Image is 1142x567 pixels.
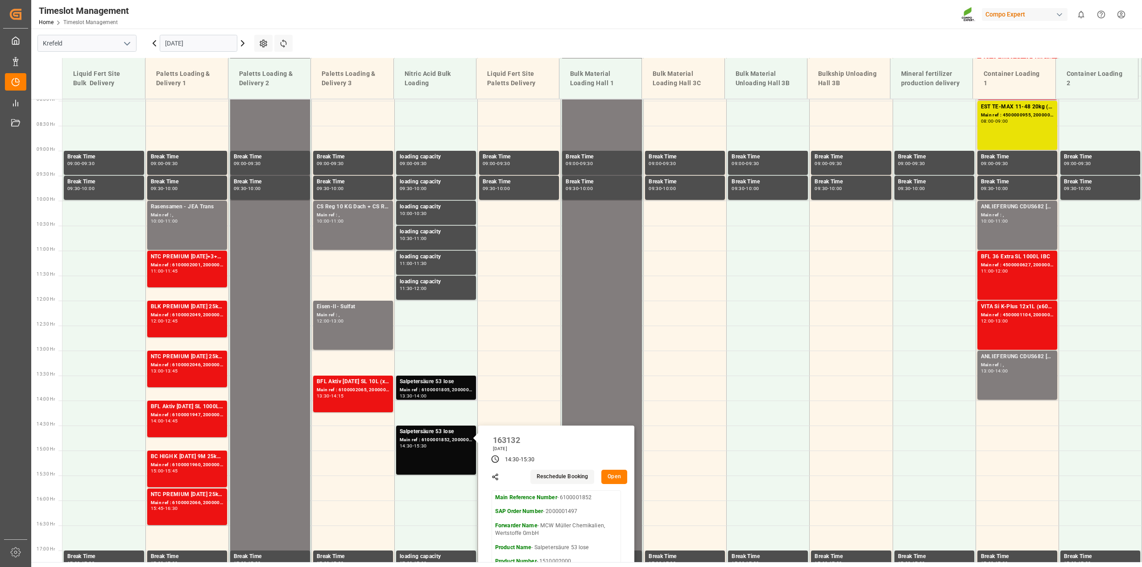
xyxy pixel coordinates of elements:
[80,161,82,166] div: -
[37,497,55,501] span: 16:00 Hr
[151,561,164,565] div: 17:00
[1064,186,1077,190] div: 09:30
[82,161,95,166] div: 09:30
[163,419,165,423] div: -
[746,161,759,166] div: 09:30
[163,219,165,223] div: -
[495,558,537,564] strong: Product Number
[495,508,543,514] strong: SAP Order Number
[330,161,331,166] div: -
[815,153,887,161] div: Break Time
[649,178,721,186] div: Break Time
[995,219,1008,223] div: 11:00
[82,561,95,565] div: 17:30
[815,66,883,91] div: Bulkship Unloading Hall 3B
[981,261,1054,269] div: Main ref : 4500000627, 2000000544
[662,561,663,565] div: -
[828,186,829,190] div: -
[497,186,510,190] div: 10:00
[663,186,676,190] div: 10:00
[815,561,828,565] div: 17:00
[496,186,497,190] div: -
[732,178,804,186] div: Break Time
[580,186,593,190] div: 10:00
[317,203,389,211] div: CS Reg 10 KG Dach + CS Reg. Plus
[490,433,523,446] div: 163132
[234,186,247,190] div: 09:30
[317,377,389,386] div: BFL Aktiv [DATE] SL 10L (x60) DEBFL Aktiv [DATE] SL 1000L IBC MTO
[37,197,55,202] span: 10:00 Hr
[153,66,221,91] div: Paletts Loading & Delivery 1
[483,178,555,186] div: Break Time
[37,172,55,177] span: 09:30 Hr
[1071,4,1091,25] button: show 0 new notifications
[151,203,223,211] div: Rasensamen - JEA Trans
[317,219,330,223] div: 10:00
[495,558,617,566] p: - 1510002000
[601,470,627,484] button: Open
[413,211,414,215] div: -
[1063,66,1131,91] div: Container Loading 2
[649,153,721,161] div: Break Time
[745,561,746,565] div: -
[151,219,164,223] div: 10:00
[981,186,994,190] div: 09:30
[732,561,745,565] div: 17:00
[414,186,427,190] div: 10:00
[413,394,414,398] div: -
[317,178,389,186] div: Break Time
[746,186,759,190] div: 10:00
[317,161,330,166] div: 09:00
[981,219,994,223] div: 10:00
[331,219,344,223] div: 11:00
[981,352,1054,361] div: ANLIEFERUNG CDUS682 [DATE] (JCAM) BigBag 900KG
[330,394,331,398] div: -
[980,66,1048,91] div: Container Loading 1
[163,369,165,373] div: -
[37,297,55,302] span: 12:00 Hr
[151,361,223,369] div: Main ref : 6100002046, 2000000966
[732,66,800,91] div: Bulk Material Unloading Hall 3B
[815,552,887,561] div: Break Time
[151,369,164,373] div: 13:00
[151,419,164,423] div: 14:00
[495,508,617,516] p: - 2000001497
[732,153,804,161] div: Break Time
[519,456,521,464] div: -
[163,319,165,323] div: -
[898,561,911,565] div: 17:00
[995,269,1008,273] div: 12:00
[414,561,427,565] div: 17:30
[993,161,995,166] div: -
[151,452,223,461] div: BC HIGH K [DATE] 9M 25kg (x42) INTBLK SUPREM [DATE] 25kg(x60) ES,IT,PT,SI
[490,446,625,452] div: [DATE]
[400,203,472,211] div: loading capacity
[331,161,344,166] div: 09:30
[248,186,261,190] div: 10:00
[566,178,638,186] div: Break Time
[828,161,829,166] div: -
[37,35,137,52] input: Type to search/select
[165,219,178,223] div: 11:00
[163,161,165,166] div: -
[910,561,912,565] div: -
[151,178,223,186] div: Break Time
[483,161,496,166] div: 09:00
[37,422,55,426] span: 14:30 Hr
[981,161,994,166] div: 09:00
[745,186,746,190] div: -
[530,470,594,484] button: Reschedule Booking
[151,319,164,323] div: 12:00
[995,161,1008,166] div: 09:30
[413,236,414,240] div: -
[151,186,164,190] div: 09:30
[496,161,497,166] div: -
[151,261,223,269] div: Main ref : 6100002001, 2000000596
[330,186,331,190] div: -
[37,546,55,551] span: 17:00 Hr
[1064,178,1137,186] div: Break Time
[37,322,55,327] span: 12:30 Hr
[151,211,223,219] div: Main ref : ,
[566,186,579,190] div: 09:30
[151,252,223,261] div: NTC PREMIUM [DATE]+3+TE 600kg BBNTC CLASSIC [DATE]+3+TE 600kg BBNTC CLASSIC [DATE] 25kg (x40) DE,...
